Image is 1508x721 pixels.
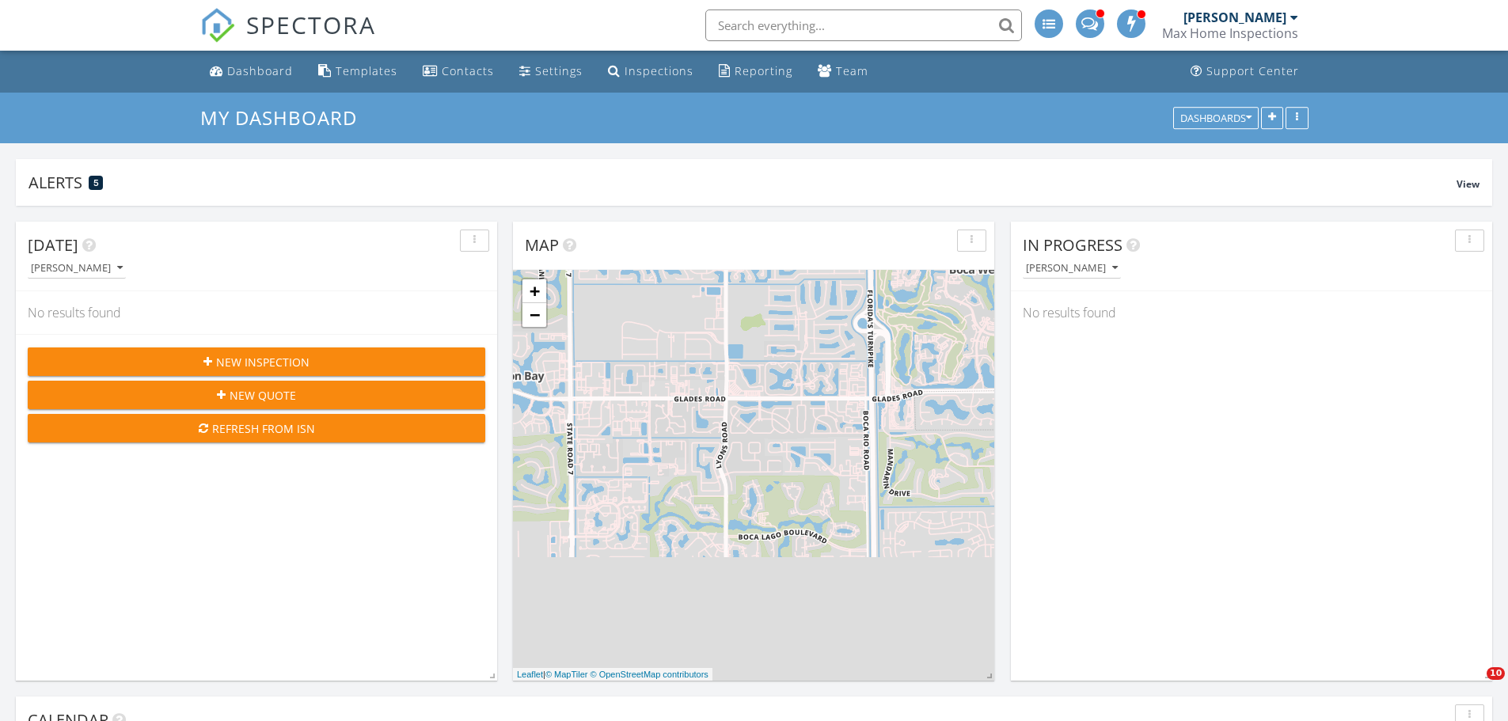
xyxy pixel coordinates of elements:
[200,8,235,43] img: The Best Home Inspection Software - Spectora
[216,354,310,370] span: New Inspection
[735,63,792,78] div: Reporting
[522,303,546,327] a: Zoom out
[1180,112,1252,123] div: Dashboards
[1011,291,1492,334] div: No results found
[1162,25,1298,41] div: Max Home Inspections
[227,63,293,78] div: Dashboard
[442,63,494,78] div: Contacts
[230,387,296,404] span: New Quote
[246,8,376,41] span: SPECTORA
[28,347,485,376] button: New Inspection
[16,291,497,334] div: No results found
[40,420,473,437] div: Refresh from ISN
[513,668,712,681] div: |
[535,63,583,78] div: Settings
[602,57,700,86] a: Inspections
[705,9,1022,41] input: Search everything...
[203,57,299,86] a: Dashboard
[625,63,693,78] div: Inspections
[336,63,397,78] div: Templates
[28,172,1457,193] div: Alerts
[545,670,588,679] a: © MapTiler
[1173,107,1259,129] button: Dashboards
[31,263,123,274] div: [PERSON_NAME]
[836,63,868,78] div: Team
[712,57,799,86] a: Reporting
[1454,667,1492,705] iframe: Intercom live chat
[525,234,559,256] span: Map
[522,279,546,303] a: Zoom in
[416,57,500,86] a: Contacts
[591,670,708,679] a: © OpenStreetMap contributors
[28,414,485,442] button: Refresh from ISN
[200,104,370,131] a: My Dashboard
[1023,258,1121,279] button: [PERSON_NAME]
[28,258,126,279] button: [PERSON_NAME]
[312,57,404,86] a: Templates
[811,57,875,86] a: Team
[1023,234,1122,256] span: In Progress
[517,670,543,679] a: Leaflet
[200,21,376,55] a: SPECTORA
[1206,63,1299,78] div: Support Center
[93,177,99,188] span: 5
[1026,263,1118,274] div: [PERSON_NAME]
[1184,57,1305,86] a: Support Center
[513,57,589,86] a: Settings
[1457,177,1480,191] span: View
[28,234,78,256] span: [DATE]
[28,381,485,409] button: New Quote
[1183,9,1286,25] div: [PERSON_NAME]
[1487,667,1505,680] span: 10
